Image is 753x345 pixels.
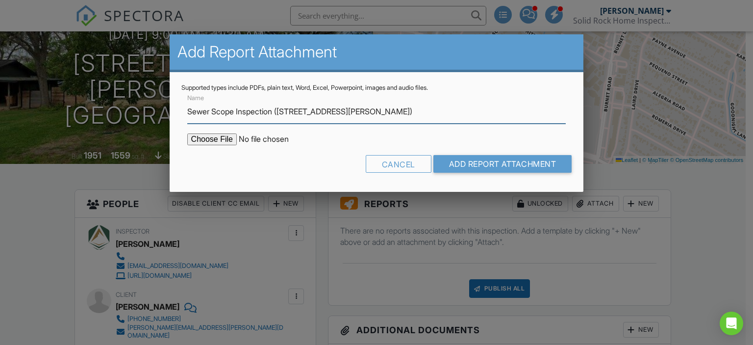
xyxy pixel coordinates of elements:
[181,84,572,92] div: Supported types include PDFs, plain text, Word, Excel, Powerpoint, images and audio files.
[366,155,431,173] div: Cancel
[187,94,204,103] label: Name
[433,155,572,173] input: Add Report Attachment
[720,312,743,335] div: Open Intercom Messenger
[177,42,576,62] h2: Add Report Attachment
